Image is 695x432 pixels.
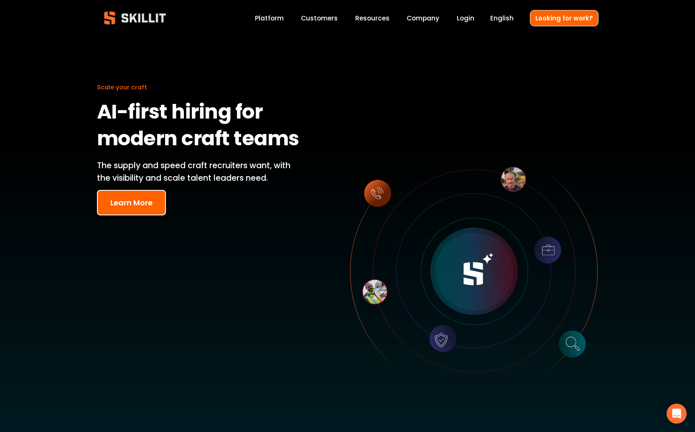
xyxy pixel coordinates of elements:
strong: AI-first hiring for modern craft teams [97,96,299,157]
a: folder dropdown [355,13,390,24]
a: Platform [255,13,284,24]
a: Login [457,13,474,24]
div: language picker [490,13,514,24]
span: Resources [355,13,390,23]
a: Looking for work? [530,10,598,26]
span: English [490,13,514,23]
button: Learn More [97,190,166,215]
span: Scale your craft [97,83,147,91]
a: Customers [301,13,338,24]
div: Open Intercom Messenger [667,404,687,424]
img: Skillit [97,5,173,30]
a: Company [407,13,439,24]
p: The supply and speed craft recruiters want, with the visibility and scale talent leaders need. [97,159,303,185]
